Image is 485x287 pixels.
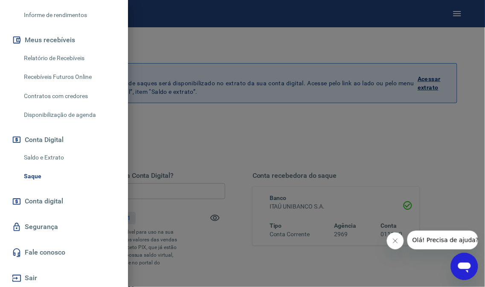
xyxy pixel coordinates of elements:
[451,253,478,280] iframe: Botão para abrir a janela de mensagens
[20,168,118,186] a: Saque
[10,218,118,237] a: Segurança
[25,196,63,208] span: Conta digital
[20,68,118,86] a: Recebíveis Futuros Online
[10,31,118,49] button: Meus recebíveis
[20,106,118,124] a: Disponibilização de agenda
[407,231,478,249] iframe: Mensagem da empresa
[20,49,118,67] a: Relatório de Recebíveis
[10,192,118,211] a: Conta digital
[5,6,72,13] span: Olá! Precisa de ajuda?
[387,232,404,249] iframe: Fechar mensagem
[20,149,118,167] a: Saldo e Extrato
[20,87,118,105] a: Contratos com credores
[10,244,118,262] a: Fale conosco
[10,130,118,149] button: Conta Digital
[20,6,118,24] a: Informe de rendimentos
